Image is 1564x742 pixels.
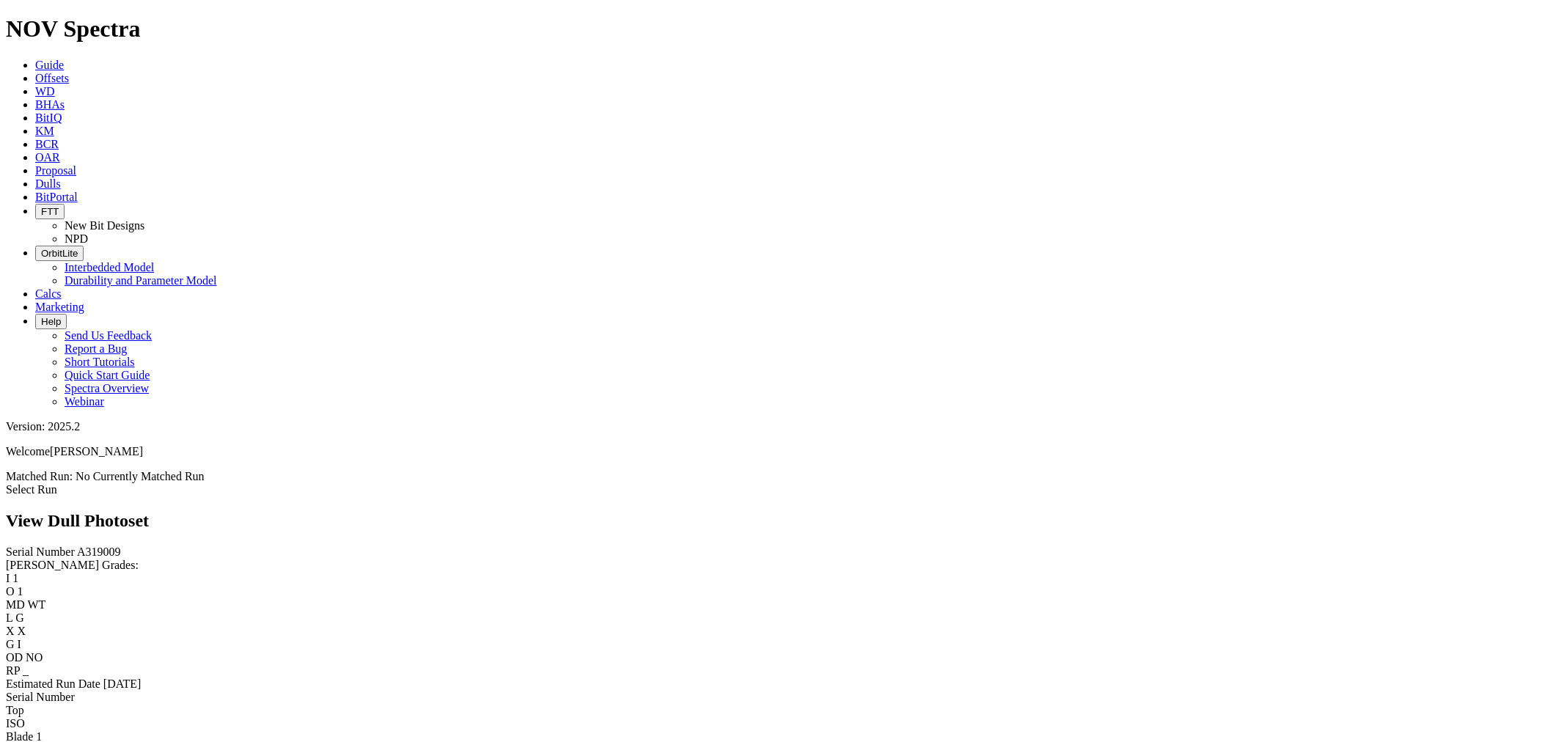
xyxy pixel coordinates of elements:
[35,314,67,329] button: Help
[35,72,69,84] a: Offsets
[6,445,1558,458] p: Welcome
[6,677,100,690] label: Estimated Run Date
[41,248,78,259] span: OrbitLite
[6,483,57,496] a: Select Run
[35,246,84,261] button: OrbitLite
[6,546,75,558] label: Serial Number
[6,691,75,703] span: Serial Number
[35,138,59,150] a: BCR
[23,664,29,677] span: _
[65,219,144,232] a: New Bit Designs
[41,316,61,327] span: Help
[65,369,150,381] a: Quick Start Guide
[65,382,149,394] a: Spectra Overview
[35,204,65,219] button: FTT
[6,704,24,716] span: Top
[35,111,62,124] a: BitIQ
[6,651,23,664] label: OD
[35,98,65,111] a: BHAs
[35,177,61,190] a: Dulls
[18,585,23,598] span: 1
[6,511,1558,531] h2: View Dull Photoset
[18,638,21,650] span: I
[65,261,154,273] a: Interbedded Model
[6,598,25,611] label: MD
[65,356,135,368] a: Short Tutorials
[12,572,18,584] span: 1
[50,445,143,458] span: [PERSON_NAME]
[65,329,152,342] a: Send Us Feedback
[6,611,12,624] label: L
[35,151,60,164] a: OAR
[35,59,64,71] a: Guide
[77,546,121,558] span: A319009
[65,342,127,355] a: Report a Bug
[6,15,1558,43] h1: NOV Spectra
[15,611,24,624] span: G
[35,191,78,203] a: BitPortal
[6,470,73,482] span: Matched Run:
[76,470,205,482] span: No Currently Matched Run
[6,585,15,598] label: O
[6,717,25,730] span: ISO
[41,206,59,217] span: FTT
[28,598,46,611] span: WT
[6,420,1558,433] div: Version: 2025.2
[35,85,55,98] a: WD
[35,287,62,300] a: Calcs
[65,232,88,245] a: NPD
[35,125,54,137] a: KM
[65,274,217,287] a: Durability and Parameter Model
[6,572,10,584] label: I
[65,395,104,408] a: Webinar
[6,664,20,677] label: RP
[18,625,26,637] span: X
[6,638,15,650] label: G
[35,164,76,177] a: Proposal
[26,651,43,664] span: NO
[6,559,1558,572] div: [PERSON_NAME] Grades:
[103,677,142,690] span: [DATE]
[35,301,84,313] a: Marketing
[6,625,15,637] label: X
